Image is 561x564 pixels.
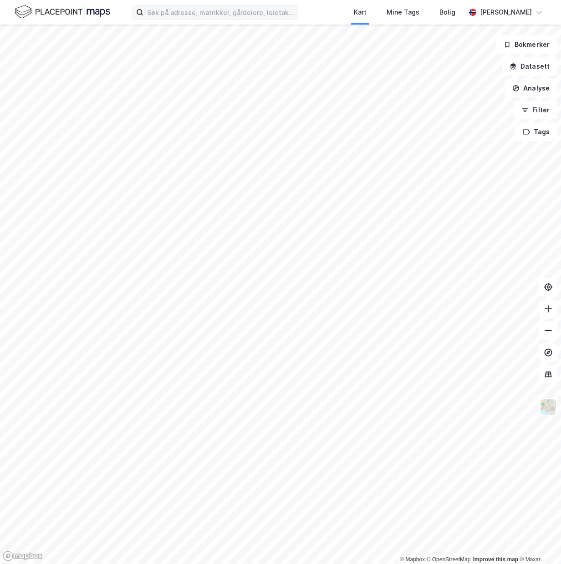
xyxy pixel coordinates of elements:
[505,79,557,97] button: Analyse
[540,398,557,416] img: Z
[515,520,561,564] iframe: Chat Widget
[15,4,110,20] img: logo.f888ab2527a4732fd821a326f86c7f29.svg
[354,7,367,18] div: Kart
[400,556,425,563] a: Mapbox
[439,7,455,18] div: Bolig
[514,101,557,119] button: Filter
[496,35,557,54] button: Bokmerker
[515,520,561,564] div: Kontrollprogram for chat
[480,7,532,18] div: [PERSON_NAME]
[473,556,518,563] a: Improve this map
[143,5,298,19] input: Søk på adresse, matrikkel, gårdeiere, leietakere eller personer
[515,123,557,141] button: Tags
[3,551,43,561] a: Mapbox homepage
[387,7,419,18] div: Mine Tags
[502,57,557,76] button: Datasett
[427,556,471,563] a: OpenStreetMap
